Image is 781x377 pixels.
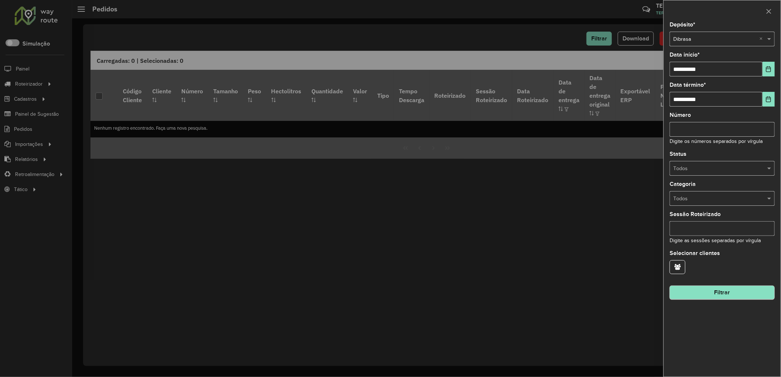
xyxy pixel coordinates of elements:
[670,210,721,219] label: Sessão Roteirizado
[670,50,700,59] label: Data início
[763,62,775,76] button: Choose Date
[759,35,766,43] span: Clear all
[670,180,696,188] label: Categoria
[670,80,706,89] label: Data término
[670,238,761,243] small: Digite as sessões separadas por vírgula
[670,139,763,144] small: Digite os números separados por vírgula
[670,286,775,299] button: Filtrar
[670,111,691,119] label: Número
[670,249,720,258] label: Selecionar clientes
[670,150,687,158] label: Status
[670,20,695,29] label: Depósito
[763,92,775,107] button: Choose Date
